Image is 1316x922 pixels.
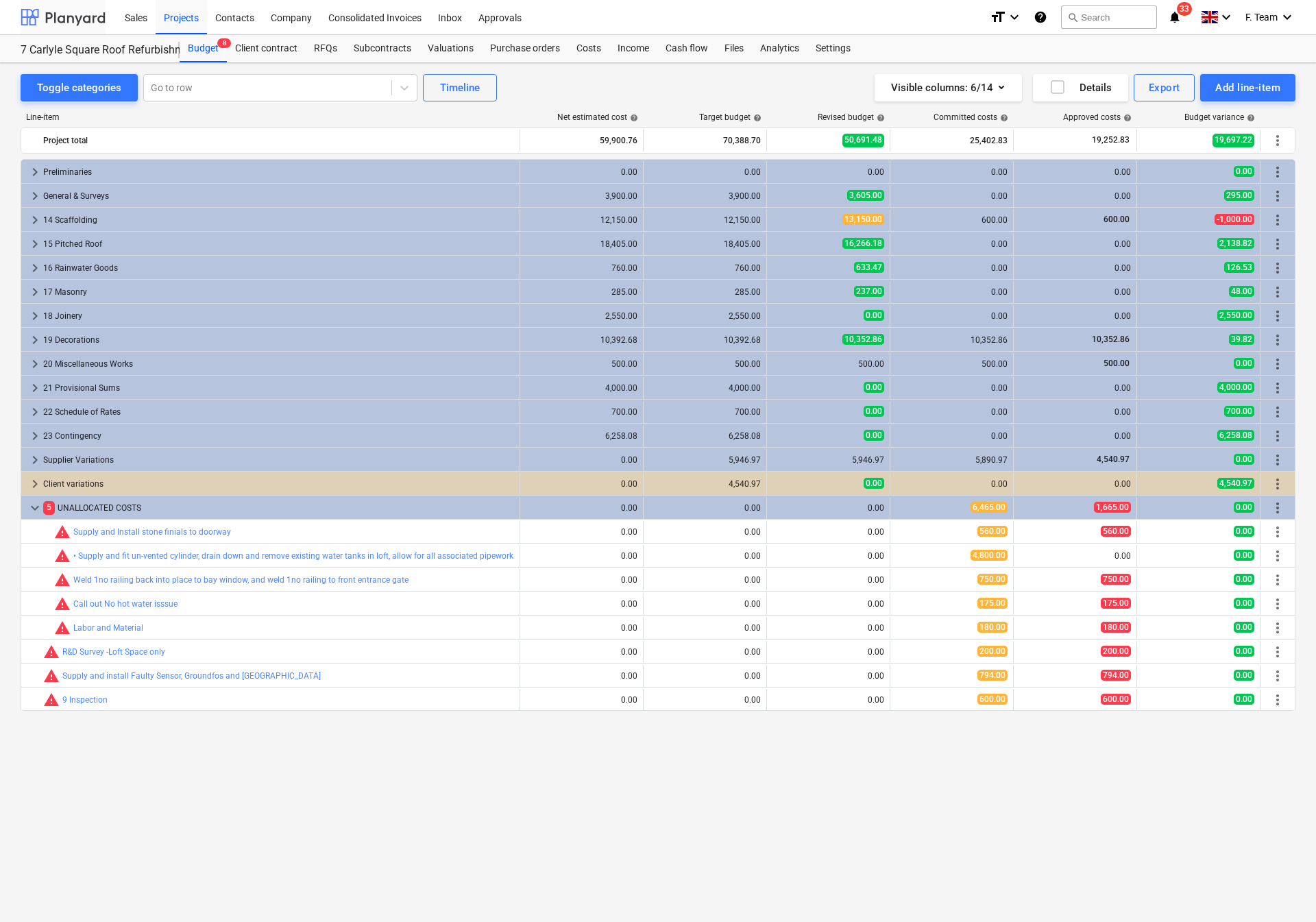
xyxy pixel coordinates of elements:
[657,35,716,62] a: Cash flow
[842,334,884,345] span: 10,352.86
[345,35,419,62] a: Subcontracts
[526,503,637,513] div: 0.00
[1247,856,1316,922] div: Chat Widget
[526,215,637,225] div: 12,150.00
[649,431,761,441] div: 6,258.08
[27,236,43,252] span: keyboard_arrow_right
[896,191,1008,201] div: 0.00
[1269,620,1286,636] span: More actions
[62,671,321,681] a: Supply and install Faulty Sensor, Groundfos and [GEOGRAPHIC_DATA]
[716,35,752,62] div: Files
[842,134,884,147] span: 50,691.48
[73,527,231,537] a: Supply and Install stone finials to doorway
[1213,134,1254,147] span: 19,697.22
[772,455,884,465] div: 5,946.97
[1101,622,1131,633] span: 180.00
[1217,310,1254,321] span: 2,550.00
[990,9,1006,25] i: format_size
[1101,694,1131,705] span: 600.00
[1034,9,1047,25] i: Knowledge base
[27,404,43,420] span: keyboard_arrow_right
[896,311,1008,321] div: 0.00
[1090,134,1131,146] span: 19,252.83
[1217,478,1254,489] span: 4,540.97
[1101,598,1131,609] span: 175.00
[1234,670,1254,681] span: 0.00
[1229,286,1254,297] span: 48.00
[568,35,609,62] a: Costs
[526,167,637,177] div: 0.00
[649,239,761,249] div: 18,405.00
[1269,132,1286,149] span: More actions
[43,209,514,231] div: 14 Scaffolding
[649,503,761,513] div: 0.00
[526,695,637,705] div: 0.00
[896,239,1008,249] div: 0.00
[649,383,761,393] div: 4,000.00
[1269,212,1286,228] span: More actions
[934,112,1008,122] div: Committed costs
[997,114,1008,122] span: help
[43,353,514,375] div: 20 Miscellaneous Works
[1234,598,1254,609] span: 0.00
[699,112,761,122] div: Target budget
[977,526,1008,537] span: 560.00
[896,287,1008,297] div: 0.00
[54,548,71,564] span: Committed costs exceed revised budget
[1269,332,1286,348] span: More actions
[1101,646,1131,657] span: 200.00
[649,623,761,633] div: 0.00
[306,35,345,62] a: RFQs
[772,623,884,633] div: 0.00
[854,262,884,273] span: 633.47
[896,431,1008,441] div: 0.00
[43,497,514,519] div: UNALLOCATED COSTS
[864,430,884,441] span: 0.00
[1184,112,1255,122] div: Budget variance
[526,263,637,273] div: 760.00
[1279,9,1295,25] i: keyboard_arrow_down
[1269,356,1286,372] span: More actions
[864,310,884,321] span: 0.00
[526,575,637,585] div: 0.00
[526,130,637,151] div: 59,900.76
[526,335,637,345] div: 10,392.68
[21,43,163,58] div: 7 Carlyle Square Roof Refurbishment, Elevation Repairs & Redecoration
[27,284,43,300] span: keyboard_arrow_right
[772,575,884,585] div: 0.00
[180,35,227,62] a: Budget8
[1269,572,1286,588] span: More actions
[43,668,60,684] span: Committed costs exceed revised budget
[1224,262,1254,273] span: 126.53
[526,551,637,561] div: 0.00
[73,623,143,633] a: Labor and Material
[43,473,514,495] div: Client variations
[649,479,761,489] div: 4,540.97
[1217,238,1254,249] span: 2,138.82
[27,188,43,204] span: keyboard_arrow_right
[649,599,761,609] div: 0.00
[609,35,657,62] a: Income
[807,35,859,62] div: Settings
[27,428,43,444] span: keyboard_arrow_right
[1234,526,1254,537] span: 0.00
[1269,476,1286,492] span: More actions
[772,551,884,561] div: 0.00
[971,502,1008,513] span: 6,465.00
[772,503,884,513] div: 0.00
[1019,167,1131,177] div: 0.00
[649,455,761,465] div: 5,946.97
[27,260,43,276] span: keyboard_arrow_right
[1269,596,1286,612] span: More actions
[1063,112,1132,122] div: Approved costs
[1224,406,1254,417] span: 700.00
[874,114,885,122] span: help
[526,479,637,489] div: 0.00
[526,383,637,393] div: 4,000.00
[1033,74,1128,101] button: Details
[1245,12,1278,23] span: F. Team
[526,287,637,297] div: 285.00
[896,455,1008,465] div: 5,890.97
[891,79,1006,97] div: Visible columns : 6/14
